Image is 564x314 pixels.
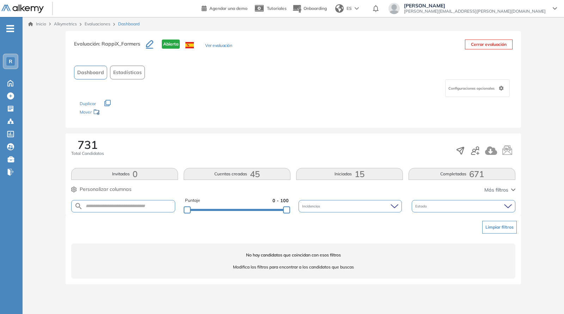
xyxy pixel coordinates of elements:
span: ES [347,5,352,12]
a: Agendar una demo [202,4,247,12]
button: Cerrar evaluación [465,40,513,49]
span: R [9,59,12,64]
button: Onboarding [292,1,327,16]
span: No hay candidatos que coincidan con esos filtros [71,252,515,258]
span: : RappiX_Farmers [99,41,140,47]
div: Configuraciones opcionales [445,79,510,97]
span: [PERSON_NAME][EMAIL_ADDRESS][PERSON_NAME][DOMAIN_NAME] [404,8,546,14]
button: Cuentas creadas45 [184,168,290,180]
span: Onboarding [304,6,327,11]
div: Incidencias [299,200,402,212]
span: Modifica los filtros para encontrar a los candidatos que buscas [71,264,515,270]
img: Logo [1,5,44,13]
button: Ver evaluación [205,42,232,50]
button: Invitados0 [71,168,178,180]
span: 0 - 100 [272,197,289,204]
a: Inicio [28,21,46,27]
button: Iniciadas15 [296,168,403,180]
button: Estadísticas [110,66,145,79]
span: Total Candidatos [71,150,104,157]
span: Configuraciones opcionales [448,86,496,91]
img: arrow [355,7,359,10]
span: [PERSON_NAME] [404,3,546,8]
img: SEARCH_ALT [74,202,83,211]
img: ESP [185,42,194,48]
span: Tutoriales [267,6,287,11]
span: 731 [78,139,98,150]
span: Personalizar columnas [80,186,131,193]
img: world [335,4,344,13]
button: Dashboard [74,66,107,79]
h3: Evaluación [74,40,146,54]
span: Más filtros [484,186,508,194]
span: Puntaje [185,197,200,204]
a: Evaluaciones [85,21,110,26]
button: Limpiar filtros [482,221,517,234]
span: Abierta [162,40,180,49]
i: - [6,28,14,29]
button: Más filtros [484,186,515,194]
span: Agendar una demo [209,6,247,11]
div: Mover [80,106,150,119]
span: Estado [415,204,428,209]
span: Dashboard [77,69,104,76]
div: Estado [412,200,515,212]
span: Duplicar [80,101,96,106]
button: Completadas671 [409,168,515,180]
span: Estadísticas [113,69,142,76]
button: Personalizar columnas [71,186,131,193]
span: Dashboard [118,21,140,27]
span: Alkymetrics [54,21,77,26]
span: Incidencias [302,204,321,209]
